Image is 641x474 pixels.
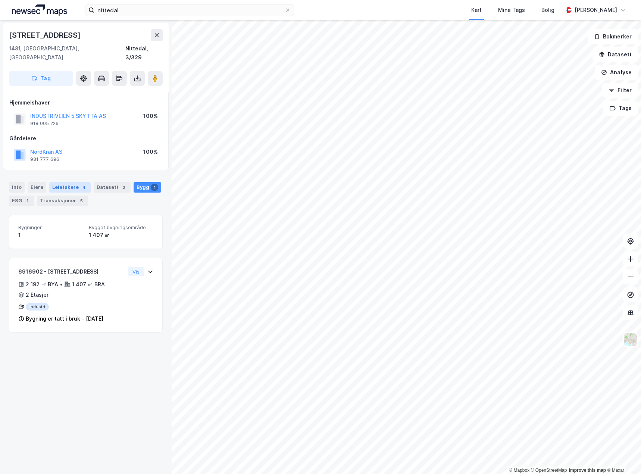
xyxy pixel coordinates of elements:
div: ESG [9,196,34,206]
div: Gårdeiere [9,134,162,143]
a: OpenStreetMap [531,468,567,473]
div: Bolig [541,6,554,15]
div: 2 [120,184,128,191]
button: Analyse [595,65,638,80]
div: [PERSON_NAME] [575,6,617,15]
div: 1 407 ㎡ BRA [72,280,105,289]
div: Info [9,182,25,193]
div: 4 [80,184,88,191]
button: Datasett [592,47,638,62]
div: Transaksjoner [37,196,88,206]
div: 1 407 ㎡ [89,231,153,240]
span: Bygget bygningsområde [89,224,153,231]
button: Tags [603,101,638,116]
div: Bygg [134,182,161,193]
div: 1481, [GEOGRAPHIC_DATA], [GEOGRAPHIC_DATA] [9,44,125,62]
div: Kart [471,6,482,15]
div: 100% [143,147,158,156]
span: Bygninger [18,224,83,231]
div: Kontrollprogram for chat [604,438,641,474]
div: 5 [78,197,85,205]
input: Søk på adresse, matrikkel, gårdeiere, leietakere eller personer [94,4,285,16]
div: Eiere [28,182,46,193]
div: Leietakere [49,182,91,193]
button: Bokmerker [588,29,638,44]
div: 100% [143,112,158,121]
iframe: Chat Widget [604,438,641,474]
div: Nittedal, 3/329 [125,44,163,62]
a: Improve this map [569,468,606,473]
div: 918 005 226 [30,121,59,127]
div: 6916902 - [STREET_ADDRESS] [18,267,125,276]
div: 931 777 696 [30,156,59,162]
img: Z [623,333,638,347]
a: Mapbox [509,468,529,473]
div: Mine Tags [498,6,525,15]
div: 2 192 ㎡ BYA [26,280,58,289]
div: 1 [151,184,158,191]
div: 1 [24,197,31,205]
div: 2 Etasjer [26,290,49,299]
button: Tag [9,71,73,86]
button: Vis [128,267,144,276]
div: 1 [18,231,83,240]
div: [STREET_ADDRESS] [9,29,82,41]
button: Filter [602,83,638,98]
div: • [60,281,63,287]
div: Hjemmelshaver [9,98,162,107]
img: logo.a4113a55bc3d86da70a041830d287a7e.svg [12,4,67,16]
div: Bygning er tatt i bruk - [DATE] [26,314,103,323]
div: Datasett [94,182,131,193]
